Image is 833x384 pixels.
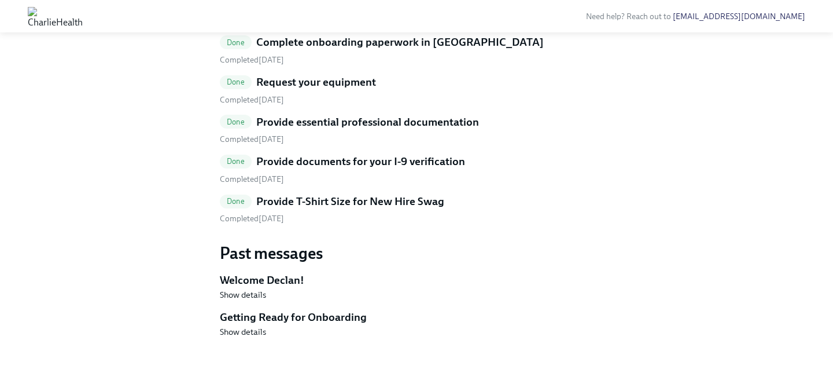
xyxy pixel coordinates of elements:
span: Need help? Reach out to [586,12,805,21]
span: Sunday, September 7th 2025, 11:42 am [220,134,284,144]
img: CharlieHealth [28,7,83,25]
button: Show details [220,289,266,301]
span: Completed [DATE] [220,214,284,224]
span: Sunday, September 7th 2025, 11:39 am [220,95,284,105]
a: DoneProvide T-Shirt Size for New Hire Swag Completed[DATE] [220,194,613,225]
h5: Complete onboarding paperwork in [GEOGRAPHIC_DATA] [256,35,544,50]
span: Done [220,38,252,47]
h3: Past messages [220,243,613,264]
button: Show details [220,326,266,338]
a: [EMAIL_ADDRESS][DOMAIN_NAME] [673,12,805,21]
span: Sunday, September 7th 2025, 11:45 am [220,174,284,184]
span: Done [220,197,252,206]
a: DoneComplete onboarding paperwork in [GEOGRAPHIC_DATA] Completed[DATE] [220,35,613,65]
a: DoneProvide documents for your I-9 verification Completed[DATE] [220,154,613,185]
a: DoneRequest your equipment Completed[DATE] [220,75,613,105]
a: DoneProvide essential professional documentation Completed[DATE] [220,115,613,145]
h5: Welcome Declan! [220,273,613,288]
h5: Getting Ready for Onboarding [220,310,613,325]
span: Done [220,78,252,86]
span: Sunday, September 7th 2025, 11:38 am [220,55,284,65]
h5: Provide T-Shirt Size for New Hire Swag [256,194,444,209]
h5: Provide essential professional documentation [256,115,479,130]
span: Done [220,157,252,166]
h5: Provide documents for your I-9 verification [256,154,465,169]
span: Done [220,118,252,126]
h5: Request your equipment [256,75,376,90]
